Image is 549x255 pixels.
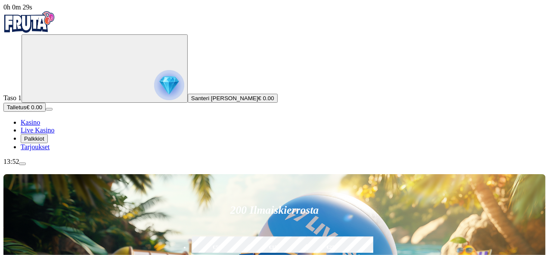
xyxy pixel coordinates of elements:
button: Talletusplus icon€ 0.00 [3,103,46,112]
button: menu [19,163,26,165]
button: Palkkiot [21,134,48,143]
img: reward progress [154,70,184,100]
a: Tarjoukset [21,143,50,151]
span: € 0.00 [26,104,42,111]
span: Taso 1 [3,94,22,101]
a: Live Kasino [21,126,55,134]
button: reward progress [22,34,188,103]
button: Santeri [PERSON_NAME]€ 0.00 [188,94,278,103]
a: Kasino [21,119,40,126]
nav: Primary [3,11,546,151]
span: Santeri [PERSON_NAME] [191,95,258,101]
a: Fruta [3,27,55,34]
nav: Main menu [3,119,546,151]
button: menu [46,108,53,111]
span: user session time [3,3,32,11]
span: Talletus [7,104,26,111]
span: Palkkiot [24,135,44,142]
span: € 0.00 [258,95,274,101]
span: 13:52 [3,158,19,165]
img: Fruta [3,11,55,33]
